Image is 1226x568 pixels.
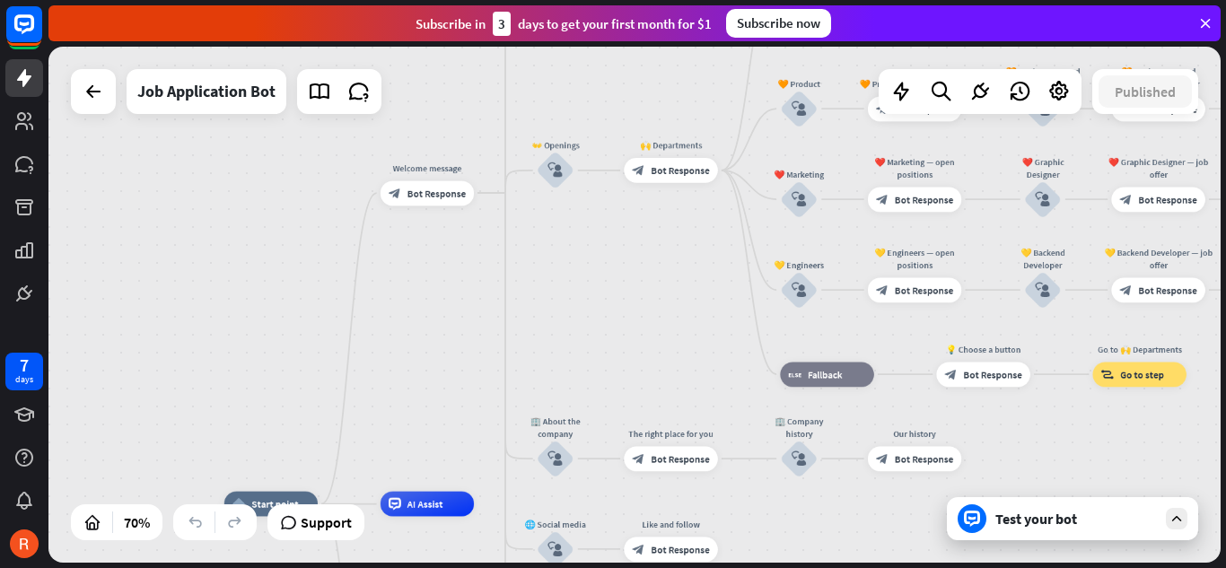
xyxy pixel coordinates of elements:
div: Subscribe now [726,9,831,38]
span: Bot Response [895,452,953,465]
i: block_user_input [1035,192,1050,207]
div: 🏢 Company history [761,415,836,440]
i: block_user_input [547,542,563,557]
span: Support [301,508,352,537]
i: block_bot_response [876,102,889,115]
div: 🧡 Product — open positions [858,77,970,90]
i: block_bot_response [632,543,644,555]
span: Bot Response [651,543,709,555]
i: block_bot_response [876,452,889,465]
i: block_user_input [547,163,563,179]
i: block_bot_response [632,164,644,177]
div: Subscribe in days to get your first month for $1 [416,12,712,36]
button: Published [1099,75,1192,108]
div: 💡 Choose a button [927,343,1039,355]
i: block_user_input [792,192,807,207]
i: block_user_input [547,451,563,467]
a: 7 days [5,353,43,390]
i: home_2 [232,498,246,511]
div: ❤️ Graphic Designer [1005,155,1081,180]
div: Go to 🙌 Departments [1083,343,1195,355]
span: Bot Response [651,452,709,465]
div: 70% [118,508,155,537]
i: block_user_input [792,101,807,117]
div: days [15,373,33,386]
div: Our history [858,427,970,440]
div: Like and follow [615,518,727,530]
div: ❤️ Marketing — open positions [858,155,970,180]
div: 🏢 About the company [518,415,593,440]
i: block_fallback [788,368,801,380]
i: block_bot_response [1119,284,1132,296]
i: block_bot_response [876,284,889,296]
i: block_bot_response [1119,102,1132,115]
span: Fallback [808,368,842,380]
div: Job Application Bot [137,69,276,114]
i: block_bot_response [876,193,889,205]
span: Go to step [1120,368,1164,380]
i: block_bot_response [1119,193,1132,205]
div: 🧡 Senior Frontend Developer — job offer [1102,65,1214,90]
div: Welcome message [371,162,483,174]
span: Bot Response [895,102,953,115]
span: Bot Response [895,284,953,296]
div: 💛 Engineers — open positions [858,246,970,271]
i: block_user_input [1035,283,1050,298]
div: 🧡 Senior Frontend Developer [1005,65,1081,90]
span: AI Assist [407,498,443,511]
span: Bot Response [963,368,1021,380]
div: 🌐 Social media [518,518,593,530]
div: 💛 Backend Developer — job offer [1102,246,1214,271]
div: 👐 Openings [518,139,593,152]
div: 7 [20,357,29,373]
div: 💛 Engineers [761,258,836,271]
div: Test your bot [995,510,1157,528]
span: Bot Response [1138,284,1196,296]
div: ❤️ Graphic Designer — job offer [1102,155,1214,180]
div: 🧡 Product [761,77,836,90]
i: block_bot_response [944,368,957,380]
span: Bot Response [1138,193,1196,205]
i: block_goto [1101,368,1115,380]
div: The right place for you [615,427,727,440]
div: ❤️ Marketing [761,168,836,180]
i: block_user_input [792,283,807,298]
i: block_user_input [792,451,807,467]
span: Bot Response [651,164,709,177]
i: block_user_input [1035,101,1050,117]
span: Bot Response [1138,102,1196,115]
i: block_bot_response [389,187,401,199]
i: block_bot_response [632,452,644,465]
span: Bot Response [407,187,466,199]
span: Bot Response [895,193,953,205]
div: 3 [493,12,511,36]
div: 💛 Backend Developer [1005,246,1081,271]
div: 🙌 Departments [615,139,727,152]
span: Start point [251,498,298,511]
